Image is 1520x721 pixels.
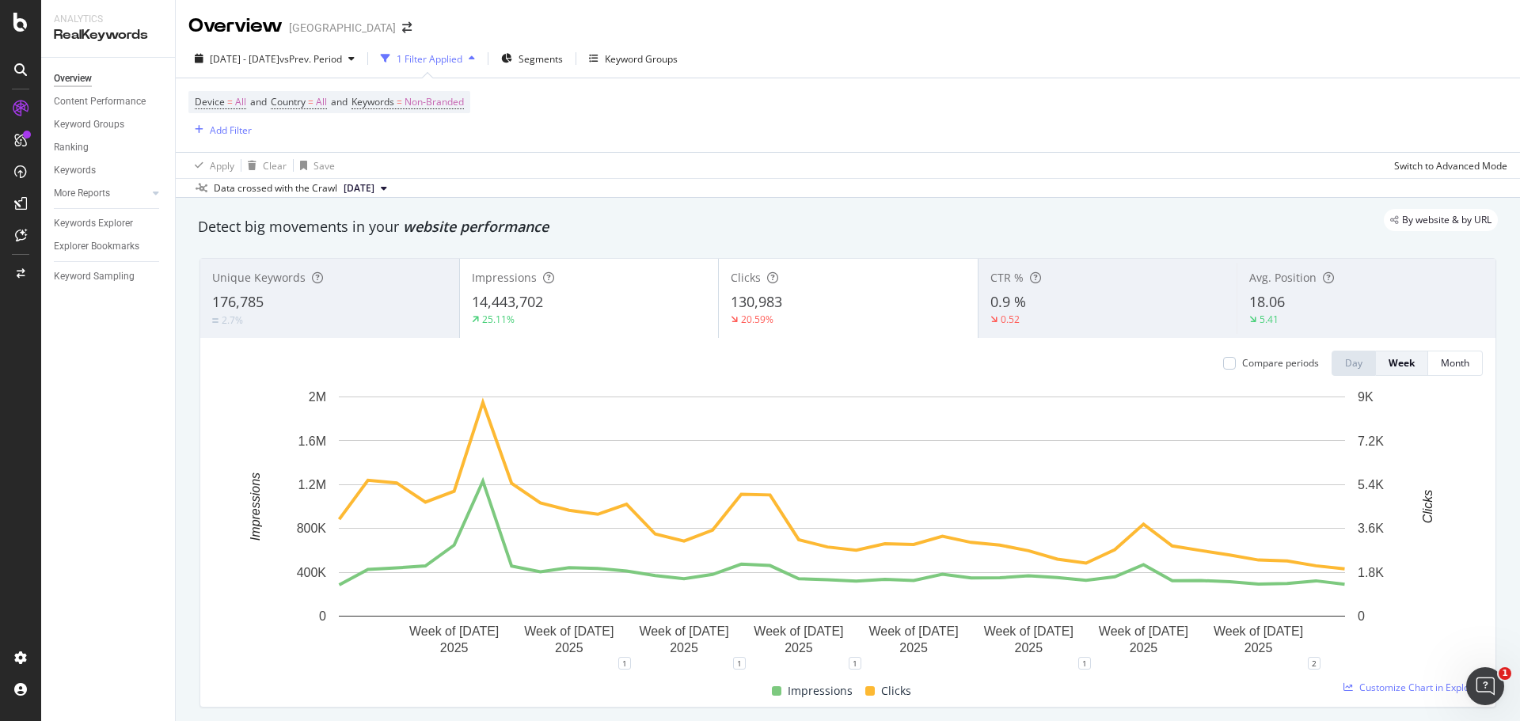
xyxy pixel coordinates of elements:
div: 0.52 [1001,313,1020,326]
text: Week of [DATE] [1099,624,1188,638]
a: More Reports [54,185,148,202]
span: Clicks [731,270,761,285]
span: Avg. Position [1249,270,1317,285]
text: 2025 [440,641,469,655]
span: Device [195,95,225,108]
div: Week [1389,356,1415,370]
div: Apply [210,159,234,173]
text: 2M [309,390,326,404]
span: Customize Chart in Explorer [1359,681,1483,694]
a: Keyword Groups [54,116,164,133]
text: 400K [297,566,327,579]
span: All [316,91,327,113]
span: Impressions [788,681,853,700]
button: Clear [241,153,287,178]
div: 1 [733,657,746,670]
text: Week of [DATE] [1214,624,1303,638]
span: 1 [1499,667,1511,680]
span: 18.06 [1249,292,1285,311]
text: 5.4K [1358,478,1384,491]
span: and [250,95,267,108]
a: Keyword Sampling [54,268,164,285]
span: Keywords [351,95,394,108]
span: and [331,95,348,108]
button: [DATE] [337,179,393,198]
div: 1 Filter Applied [397,52,462,66]
div: Ranking [54,139,89,156]
text: 800K [297,522,327,535]
span: = [397,95,402,108]
text: 2025 [1244,641,1273,655]
button: [DATE] - [DATE]vsPrev. Period [188,46,361,71]
span: Clicks [881,681,911,700]
span: By website & by URL [1402,215,1491,225]
span: 2025 Sep. 7th [344,181,374,195]
div: Analytics [54,13,162,26]
text: Week of [DATE] [409,624,499,638]
span: = [308,95,313,108]
text: 2025 [1014,641,1043,655]
text: 2025 [785,641,813,655]
div: Switch to Advanced Mode [1394,159,1507,173]
div: Keyword Groups [54,116,124,133]
span: Non-Branded [405,91,464,113]
div: arrow-right-arrow-left [402,22,412,33]
span: All [235,91,246,113]
div: Clear [263,159,287,173]
button: Add Filter [188,120,252,139]
button: Save [294,153,335,178]
button: Keyword Groups [583,46,684,71]
text: 2025 [670,641,698,655]
text: 1.8K [1358,566,1384,579]
div: [GEOGRAPHIC_DATA] [289,20,396,36]
div: Content Performance [54,93,146,110]
text: 1.2M [298,478,326,491]
svg: A chart. [213,389,1471,663]
div: Save [313,159,335,173]
div: Overview [188,13,283,40]
button: Switch to Advanced Mode [1388,153,1507,178]
button: Apply [188,153,234,178]
div: 1 [618,657,631,670]
span: vs Prev. Period [279,52,342,66]
div: Month [1441,356,1469,370]
text: 9K [1358,390,1374,404]
text: Week of [DATE] [639,624,728,638]
a: Overview [54,70,164,87]
div: legacy label [1384,209,1498,231]
a: Content Performance [54,93,164,110]
text: Impressions [249,472,262,541]
button: Week [1376,351,1428,376]
iframe: Intercom live chat [1466,667,1504,705]
a: Ranking [54,139,164,156]
span: Unique Keywords [212,270,306,285]
div: Add Filter [210,123,252,137]
text: 7.2K [1358,434,1384,447]
div: 25.11% [482,313,515,326]
div: Overview [54,70,92,87]
div: Compare periods [1242,356,1319,370]
text: 0 [319,609,326,623]
span: 14,443,702 [472,292,543,311]
text: Clicks [1421,490,1434,524]
div: 2 [1308,657,1320,670]
text: Week of [DATE] [754,624,843,638]
div: More Reports [54,185,110,202]
a: Explorer Bookmarks [54,238,164,255]
text: Week of [DATE] [984,624,1073,638]
text: 2025 [899,641,928,655]
div: Keywords Explorer [54,215,133,232]
span: 130,983 [731,292,782,311]
a: Customize Chart in Explorer [1343,681,1483,694]
span: [DATE] - [DATE] [210,52,279,66]
text: 0 [1358,609,1365,623]
div: Keywords [54,162,96,179]
text: 2025 [1130,641,1158,655]
div: Keyword Sampling [54,268,135,285]
div: Data crossed with the Crawl [214,181,337,195]
span: Segments [519,52,563,66]
div: Keyword Groups [605,52,678,66]
text: Week of [DATE] [524,624,614,638]
span: = [227,95,233,108]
